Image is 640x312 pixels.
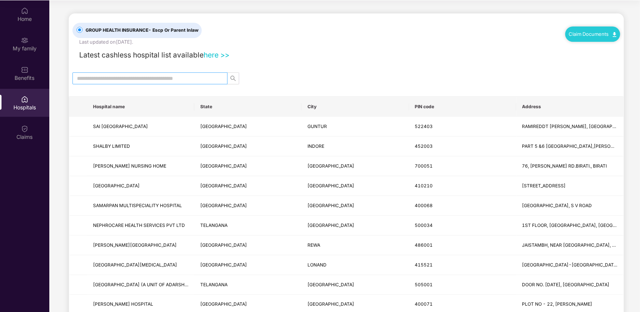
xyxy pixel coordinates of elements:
span: [PERSON_NAME] NURSING HOME [93,163,166,169]
td: BINDU BASINI NURSING HOME [87,156,194,176]
button: search [227,72,239,84]
span: [GEOGRAPHIC_DATA], S V ROAD [522,203,592,208]
span: SHALBY LIMITED [93,143,130,149]
span: DOOR NO. [DATE], [GEOGRAPHIC_DATA] [522,282,610,287]
span: [PERSON_NAME][GEOGRAPHIC_DATA] [93,242,177,248]
a: here >> [204,50,229,59]
span: search [228,75,239,81]
td: KOLKATA [302,156,409,176]
td: SUNLITE CORNER BUILDING, S V ROAD [516,196,624,216]
span: [STREET_ADDRESS] [522,183,566,188]
span: LONAND [307,262,327,268]
span: 522403 [415,124,433,129]
span: [PERSON_NAME] HOSPITAL [93,301,153,307]
td: PUNE-SATARA ROAD, SHIVAJI CHOWK, LONAND. [516,255,624,275]
td: MADHYA PRADESH [194,235,302,255]
span: [GEOGRAPHIC_DATA] [200,124,247,129]
span: [GEOGRAPHIC_DATA] [307,163,354,169]
td: SAI CHANDAN EYE HOSPITAL [87,117,194,137]
a: Claim Documents [569,31,616,37]
img: svg+xml;base64,PHN2ZyB4bWxucz0iaHR0cDovL3d3dy53My5vcmcvMjAwMC9zdmciIHdpZHRoPSIxMC40IiBoZWlnaHQ9Ij... [613,32,616,37]
span: [GEOGRAPHIC_DATA][MEDICAL_DATA] [93,262,177,268]
img: svg+xml;base64,PHN2ZyBpZD0iSG9zcGl0YWxzIiB4bWxucz0iaHR0cDovL3d3dy53My5vcmcvMjAwMC9zdmciIHdpZHRoPS... [21,96,28,103]
td: MUMBAI [302,176,409,196]
td: NEPHROCARE HEALTH SERVICES PVT LTD [87,216,194,235]
td: VINDHYA HOSPITAL AND RESEARCH CENTRE [87,235,194,255]
td: TELANGANA [194,216,302,235]
span: 410210 [415,183,433,188]
span: Hospital name [93,104,188,110]
span: [GEOGRAPHIC_DATA] [307,203,354,208]
td: HYDERABAD [302,216,409,235]
th: Hospital name [87,97,194,117]
td: ADARSHA HOSPITAL (A UNIT OF ADARSHA SHATHAVAHANA MEDICARE PVT LTD) [87,275,194,295]
td: GORAD HOSPITAL & ICU [87,255,194,275]
img: svg+xml;base64,PHN2ZyBpZD0iSG9tZSIgeG1sbnM9Imh0dHA6Ly93d3cudzMub3JnLzIwMDAvc3ZnIiB3aWR0aD0iMjAiIG... [21,7,28,15]
td: TELANGANA [194,275,302,295]
img: svg+xml;base64,PHN2ZyBpZD0iQ2xhaW0iIHhtbG5zPSJodHRwOi8vd3d3LnczLm9yZy8yMDAwL3N2ZyIgd2lkdGg9IjIwIi... [21,125,28,132]
td: MOTHERHOOD HOSPITAL [87,176,194,196]
td: LONAND [302,255,409,275]
span: Latest cashless hospital list available [79,50,204,59]
td: MUMBAI [302,196,409,216]
span: Address [522,104,618,110]
td: KARIMNAGAR [302,275,409,295]
img: svg+xml;base64,PHN2ZyBpZD0iQmVuZWZpdHMiIHhtbG5zPSJodHRwOi8vd3d3LnczLm9yZy8yMDAwL3N2ZyIgd2lkdGg9Ij... [21,66,28,74]
span: [GEOGRAPHIC_DATA] [200,163,247,169]
td: 1ST FLOOR, WEST WING, PUNNAIAH PLAZA, ABOVE SBI, ROAD NUMBER 2, BANJARA HILLS, NEAR JUBILEE HILLS... [516,216,624,235]
td: 76, MADHUSUDAN BANERJEE RD.BIRATI., BIRATI [516,156,624,176]
td: INDORE [302,137,409,156]
span: 76, [PERSON_NAME] RD.BIRATI., BIRATI [522,163,607,169]
td: MADHYA PRADESH [194,137,302,156]
span: [GEOGRAPHIC_DATA] [200,143,247,149]
span: 400071 [415,301,433,307]
span: [GEOGRAPHIC_DATA] [307,301,354,307]
span: [GEOGRAPHIC_DATA] [200,301,247,307]
span: [GEOGRAPHIC_DATA] [200,203,247,208]
span: 400068 [415,203,433,208]
span: SAI [GEOGRAPHIC_DATA] [93,124,148,129]
span: 486001 [415,242,433,248]
span: 452003 [415,143,433,149]
span: [GEOGRAPHIC_DATA] [200,242,247,248]
td: MAHARASHTRA [194,176,302,196]
td: JAISTAMBH, NEAR OLD BUS STAND, REWA,JAISTAMBH CHOUK, OLD BUS STAND [516,235,624,255]
span: - Escp Or Parent Inlaw [148,27,198,33]
th: City [302,97,409,117]
span: GROUP HEALTH INSURANCE [83,27,201,34]
span: 700051 [415,163,433,169]
span: GUNTUR [307,124,327,129]
th: Address [516,97,624,117]
td: MAHARASHTRA [194,255,302,275]
span: REWA [307,242,320,248]
span: PLOT NO - 22, [PERSON_NAME] [522,301,593,307]
span: 500034 [415,222,433,228]
th: PIN code [409,97,516,117]
span: NEPHROCARE HEALTH SERVICES PVT LTD [93,222,185,228]
span: [GEOGRAPHIC_DATA] [93,183,140,188]
span: 505001 [415,282,433,287]
div: Last updated on [DATE] . [79,38,133,46]
td: SHALBY LIMITED [87,137,194,156]
span: [GEOGRAPHIC_DATA] [307,222,354,228]
th: State [194,97,302,117]
td: FOUNTAIN SQUARE,PLOT NO-5,SECTOR-7,KHARGHAR SECTOR-7,NAVI MUMBAI-410210 [516,176,624,196]
td: RAMIREDDT THOTA, BESIDE SINGH HOSPITAL, NEAR MANI PURAM BRIDGE [516,117,624,137]
td: GUNTUR [302,117,409,137]
td: SAMARPAN MULTISPECIALITY HOSPITAL [87,196,194,216]
td: MAHARASHTRA [194,196,302,216]
span: INDORE [307,143,324,149]
span: TELANGANA [200,282,228,287]
td: ANDHRA PRADESH [194,117,302,137]
span: [GEOGRAPHIC_DATA] [307,183,354,188]
span: [GEOGRAPHIC_DATA] [307,282,354,287]
td: REWA [302,235,409,255]
td: DOOR NO. 2-8-85, MUKARAMPURA [516,275,624,295]
td: PART 5 &6 RACE COURSE ROAD,R.S.BHANDARI MARG,NEAR JANJEERWALA SQUARE [516,137,624,156]
span: TELANGANA [200,222,228,228]
span: [GEOGRAPHIC_DATA] [200,183,247,188]
span: [GEOGRAPHIC_DATA] (A UNIT OF ADARSHA SHATHAVAHANA MEDICARE PVT LTD) [93,282,271,287]
span: [GEOGRAPHIC_DATA] [200,262,247,268]
span: SAMARPAN MULTISPECIALITY HOSPITAL [93,203,182,208]
td: WEST BENGAL [194,156,302,176]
